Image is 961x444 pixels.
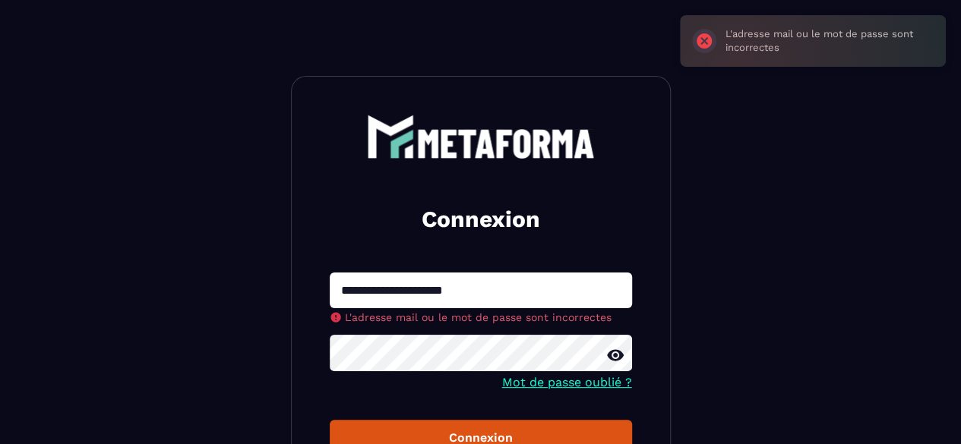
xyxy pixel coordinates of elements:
a: Mot de passe oublié ? [502,375,632,389]
a: logo [330,115,632,159]
img: logo [367,115,595,159]
span: L'adresse mail ou le mot de passe sont incorrectes [345,311,612,323]
h2: Connexion [348,204,614,235]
